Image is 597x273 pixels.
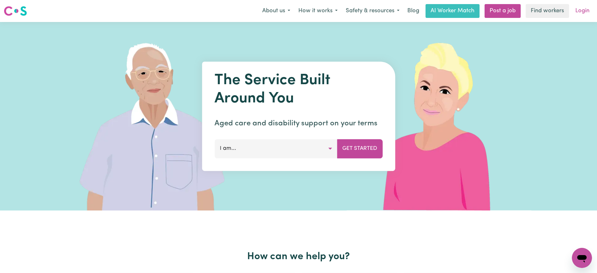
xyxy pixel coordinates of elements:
button: About us [258,4,294,18]
p: Aged care and disability support on your terms [214,118,383,129]
a: Login [572,4,593,18]
h2: How can we help you? [95,251,502,263]
button: Get Started [337,139,383,158]
button: How it works [294,4,342,18]
a: AI Worker Match [426,4,480,18]
a: Find workers [526,4,569,18]
a: Careseekers logo [4,4,27,18]
button: Safety & resources [342,4,404,18]
a: Post a job [485,4,521,18]
h1: The Service Built Around You [214,72,383,108]
button: I am... [214,139,337,158]
a: Blog [404,4,423,18]
iframe: Button to launch messaging window [572,248,592,268]
img: Careseekers logo [4,5,27,17]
